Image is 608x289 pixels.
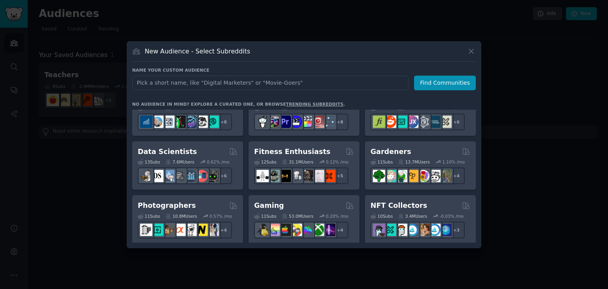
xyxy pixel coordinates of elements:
[207,116,219,128] img: technicalanalysis
[145,47,250,55] h3: New Audience - Select Subreddits
[254,147,331,157] h2: Fitness Enthusiasts
[196,170,208,182] img: datasets
[417,170,429,182] img: flowers
[428,170,441,182] img: UrbanGardening
[162,170,175,182] img: statistics
[395,116,407,128] img: UI_Design
[414,76,476,90] button: Find Communities
[323,116,335,128] img: postproduction
[373,224,385,236] img: NFTExchange
[282,159,313,165] div: 31.1M Users
[428,224,441,236] img: OpenseaMarket
[184,224,197,236] img: canon
[406,170,418,182] img: GardeningUK
[282,213,313,219] div: 53.0M Users
[417,224,429,236] img: CryptoArt
[440,213,464,219] div: -0.03 % /mo
[448,222,465,238] div: + 3
[290,170,302,182] img: weightroom
[132,101,345,107] div: No audience in mind? Explore a curated one, or browse .
[268,170,280,182] img: GymMotivation
[279,116,291,128] img: premiere
[439,224,452,236] img: DigitalItems
[406,116,418,128] img: UXDesign
[207,170,219,182] img: data
[140,116,152,128] img: dividends
[395,224,407,236] img: NFTmarket
[184,170,197,182] img: analytics
[215,222,232,238] div: + 4
[215,114,232,130] div: + 8
[395,170,407,182] img: SavageGarden
[256,170,269,182] img: GYM
[138,147,197,157] h2: Data Scientists
[256,224,269,236] img: linux_gaming
[448,167,465,184] div: + 4
[332,114,348,130] div: + 8
[286,102,343,106] a: trending subreddits
[448,114,465,130] div: + 6
[173,224,186,236] img: SonyAlpha
[370,201,427,211] h2: NFT Collectors
[254,213,276,219] div: 11 Sub s
[301,224,313,236] img: gamers
[326,159,348,165] div: 0.12 % /mo
[312,224,324,236] img: XboxGamers
[165,159,194,165] div: 7.6M Users
[384,170,396,182] img: succulents
[332,222,348,238] div: + 4
[196,224,208,236] img: Nikon
[406,224,418,236] img: OpenSeaNFT
[384,224,396,236] img: NFTMarketplace
[207,224,219,236] img: WeddingPhotography
[370,159,393,165] div: 11 Sub s
[370,147,411,157] h2: Gardeners
[209,213,232,219] div: 0.57 % /mo
[207,159,230,165] div: 0.62 % /mo
[398,213,427,219] div: 3.4M Users
[162,224,175,236] img: AnalogCommunity
[151,224,163,236] img: streetphotography
[138,201,196,211] h2: Photographers
[151,170,163,182] img: datascience
[332,167,348,184] div: + 5
[254,159,276,165] div: 12 Sub s
[140,170,152,182] img: MachineLearning
[140,224,152,236] img: analog
[279,224,291,236] img: macgaming
[312,116,324,128] img: Youtubevideo
[442,159,465,165] div: 1.10 % /mo
[290,116,302,128] img: VideoEditors
[132,76,408,90] input: Pick a short name, like "Digital Marketers" or "Movie-Goers"
[312,170,324,182] img: physicaltherapy
[132,67,476,73] h3: Name your custom audience
[301,170,313,182] img: fitness30plus
[439,116,452,128] img: UX_Design
[384,116,396,128] img: logodesign
[370,213,393,219] div: 10 Sub s
[428,116,441,128] img: learndesign
[398,159,429,165] div: 13.7M Users
[173,116,186,128] img: Trading
[256,116,269,128] img: gopro
[301,116,313,128] img: finalcutpro
[439,170,452,182] img: GardenersWorld
[165,213,197,219] div: 10.8M Users
[290,224,302,236] img: GamerPals
[373,170,385,182] img: vegetablegardening
[254,201,284,211] h2: Gaming
[417,116,429,128] img: userexperience
[173,170,186,182] img: dataengineering
[151,116,163,128] img: ValueInvesting
[162,116,175,128] img: Forex
[268,224,280,236] img: CozyGamers
[138,213,160,219] div: 11 Sub s
[215,167,232,184] div: + 6
[268,116,280,128] img: editors
[138,159,160,165] div: 13 Sub s
[184,116,197,128] img: StocksAndTrading
[323,170,335,182] img: personaltraining
[326,213,348,219] div: 0.20 % /mo
[279,170,291,182] img: workout
[373,116,385,128] img: typography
